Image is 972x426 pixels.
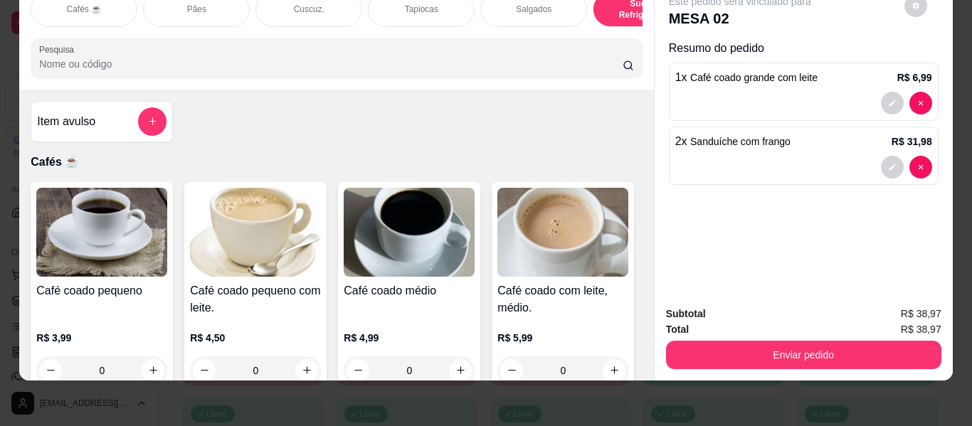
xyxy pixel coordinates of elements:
button: decrease-product-quantity [909,92,932,115]
p: Resumo do pedido [669,40,939,57]
h4: Café coado com leite, médio. [497,282,628,316]
button: decrease-product-quantity [347,359,369,382]
span: R$ 38,97 [901,306,941,321]
button: decrease-product-quantity [909,156,932,179]
button: increase-product-quantity [142,359,164,382]
button: decrease-product-quantity [500,359,523,382]
button: Enviar pedido [666,341,941,369]
p: Cuscuz. [294,4,324,15]
img: product-image [36,188,167,277]
p: Cafés ☕ [31,154,642,171]
img: product-image [497,188,628,277]
input: Pesquisa [39,57,623,71]
h4: Item avulso [37,113,95,130]
button: increase-product-quantity [449,359,472,382]
h4: Café coado pequeno [36,282,167,299]
span: Sanduíche com frango [690,136,791,147]
h4: Café coado pequeno com leite. [190,282,321,316]
button: decrease-product-quantity [881,156,904,179]
p: Tapiocas [405,4,438,15]
p: Pães [187,4,206,15]
button: decrease-product-quantity [881,92,904,115]
button: decrease-product-quantity [193,359,216,382]
p: R$ 3,99 [36,331,167,345]
label: Pesquisa [39,43,79,55]
strong: Subtotal [666,308,706,319]
span: Café coado grande com leite [690,72,818,83]
p: 2 x [675,133,791,150]
p: Cafés ☕ [66,4,102,15]
img: product-image [190,188,321,277]
p: R$ 5,99 [497,331,628,345]
strong: Total [666,324,689,335]
p: Salgados [516,4,551,15]
img: product-image [344,188,475,277]
button: add-separate-item [138,107,167,136]
p: R$ 6,99 [897,70,932,85]
p: MESA 02 [669,9,811,28]
button: increase-product-quantity [603,359,625,382]
button: decrease-product-quantity [39,359,62,382]
span: R$ 38,97 [901,321,941,337]
p: R$ 31,98 [892,134,932,149]
p: R$ 4,50 [190,331,321,345]
p: 1 x [675,69,818,86]
h4: Café coado médio [344,282,475,299]
p: R$ 4,99 [344,331,475,345]
button: increase-product-quantity [295,359,318,382]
